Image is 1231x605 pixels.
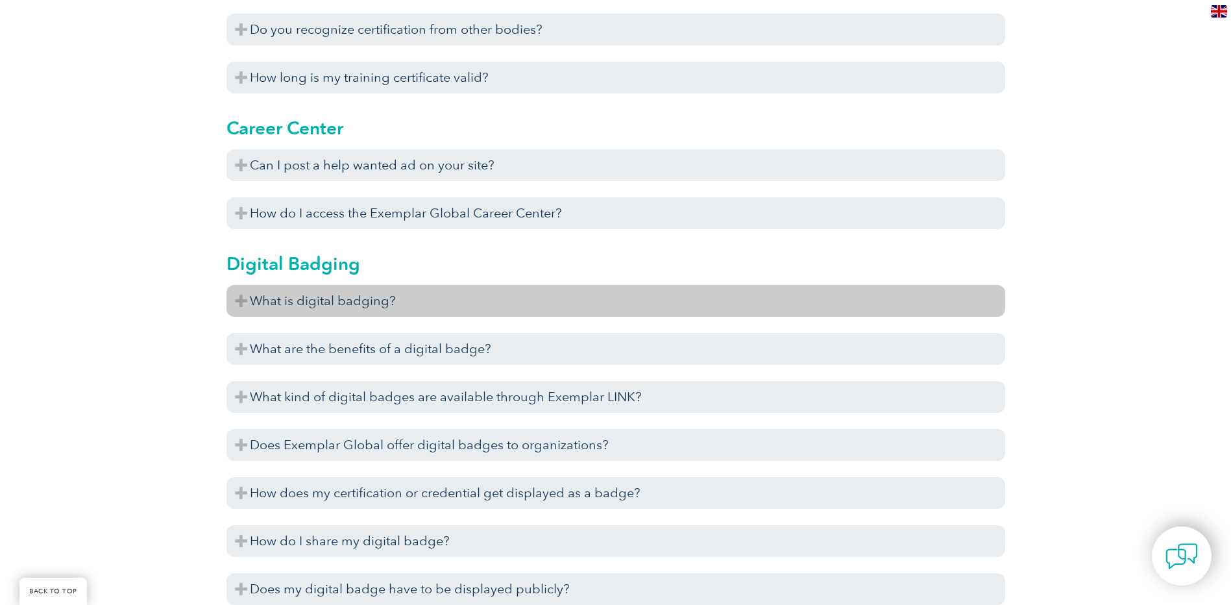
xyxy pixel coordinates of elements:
[19,578,87,605] a: BACK TO TOP
[226,149,1005,181] h3: Can I post a help wanted ad on your site?
[226,477,1005,509] h3: How does my certification or credential get displayed as a badge?
[226,62,1005,93] h3: How long is my training certificate valid?
[226,333,1005,365] h3: What are the benefits of a digital badge?
[226,14,1005,45] h3: Do you recognize certification from other bodies?
[226,381,1005,413] h3: What kind of digital badges are available through Exemplar LINK?
[1165,540,1198,573] img: contact-chat.png
[226,285,1005,317] h3: What is digital badging?
[1211,5,1227,18] img: en
[226,525,1005,557] h3: How do I share my digital badge?
[226,253,1005,274] h2: Digital Badging
[226,573,1005,605] h3: Does my digital badge have to be displayed publicly?
[226,117,1005,138] h2: Career Center
[226,197,1005,229] h3: How do I access the Exemplar Global Career Center?
[226,429,1005,461] h3: Does Exemplar Global offer digital badges to organizations?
